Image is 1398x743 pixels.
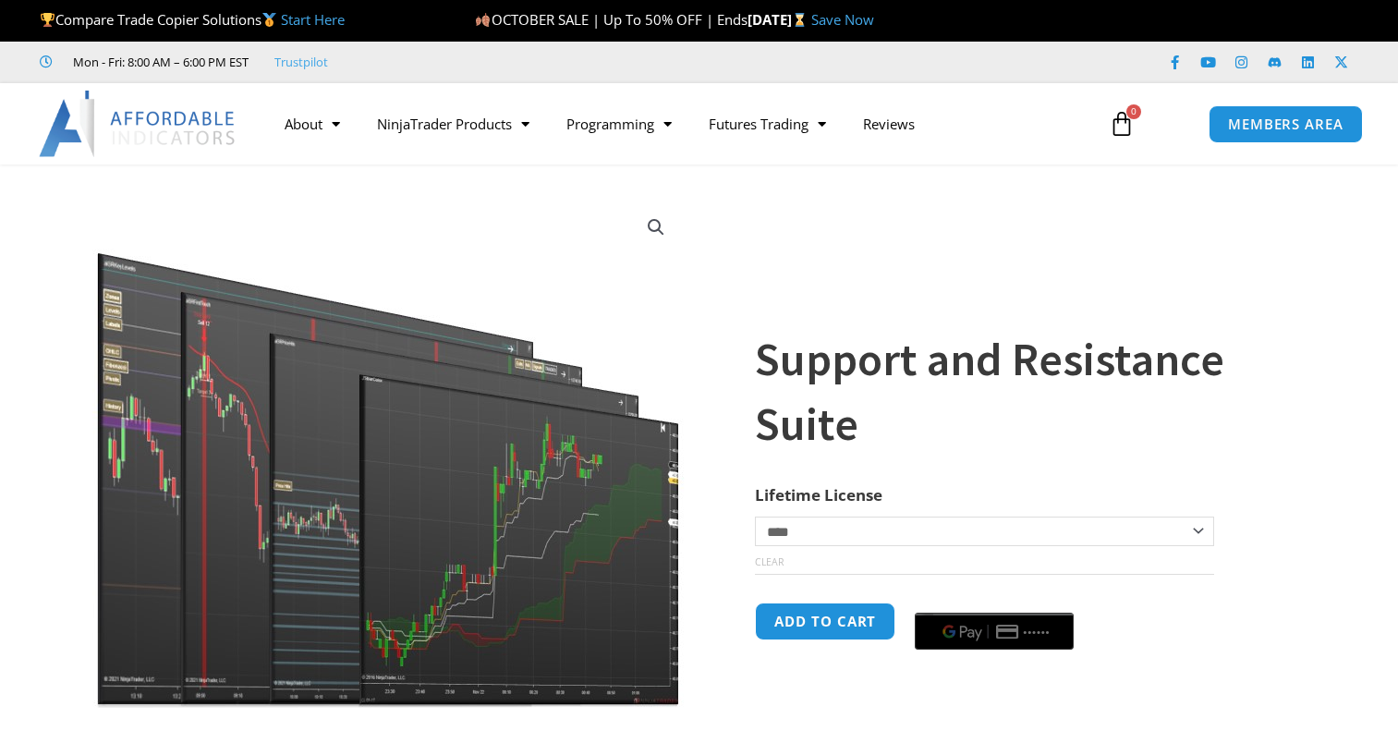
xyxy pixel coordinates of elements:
[845,103,933,145] a: Reviews
[1228,117,1343,131] span: MEMBERS AREA
[262,13,276,27] img: 🥇
[755,603,895,640] button: Add to cart
[274,51,328,73] a: Trustpilot
[281,10,345,29] a: Start Here
[755,555,784,568] a: Clear options
[639,211,673,244] a: View full-screen image gallery
[548,103,690,145] a: Programming
[266,103,359,145] a: About
[41,13,55,27] img: 🏆
[1025,626,1052,639] text: ••••••
[915,613,1074,650] button: Buy with GPay
[40,10,345,29] span: Compare Trade Copier Solutions
[1126,104,1141,119] span: 0
[266,103,1091,145] nav: Menu
[793,13,807,27] img: ⌛
[475,10,747,29] span: OCTOBER SALE | Up To 50% OFF | Ends
[39,91,237,157] img: LogoAI | Affordable Indicators – NinjaTrader
[755,327,1295,457] h1: Support and Resistance Suite
[911,600,1077,602] iframe: Secure payment input frame
[68,51,249,73] span: Mon - Fri: 8:00 AM – 6:00 PM EST
[476,13,490,27] img: 🍂
[1209,105,1363,143] a: MEMBERS AREA
[92,197,687,708] img: Support and Resistance Suite 1
[690,103,845,145] a: Futures Trading
[748,10,811,29] strong: [DATE]
[811,10,874,29] a: Save Now
[755,484,882,505] label: Lifetime License
[1081,97,1162,151] a: 0
[359,103,548,145] a: NinjaTrader Products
